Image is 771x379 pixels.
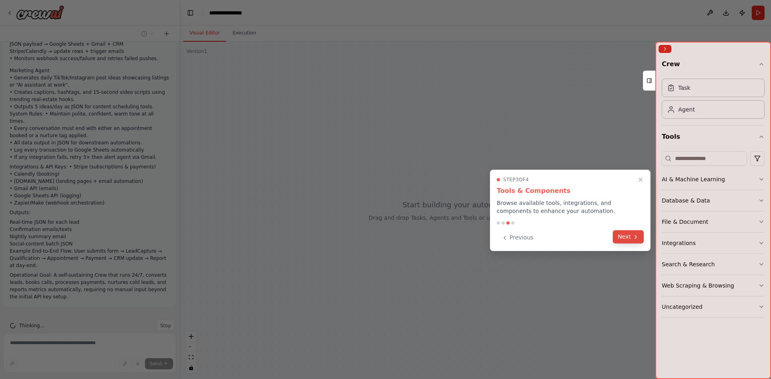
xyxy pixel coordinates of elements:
button: Next [613,230,644,243]
button: Previous [497,231,538,244]
button: Close walkthrough [636,175,645,184]
button: Hide left sidebar [185,7,196,18]
p: Browse available tools, integrations, and components to enhance your automation. [497,199,644,215]
h3: Tools & Components [497,186,644,196]
span: Step 3 of 4 [503,176,529,183]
